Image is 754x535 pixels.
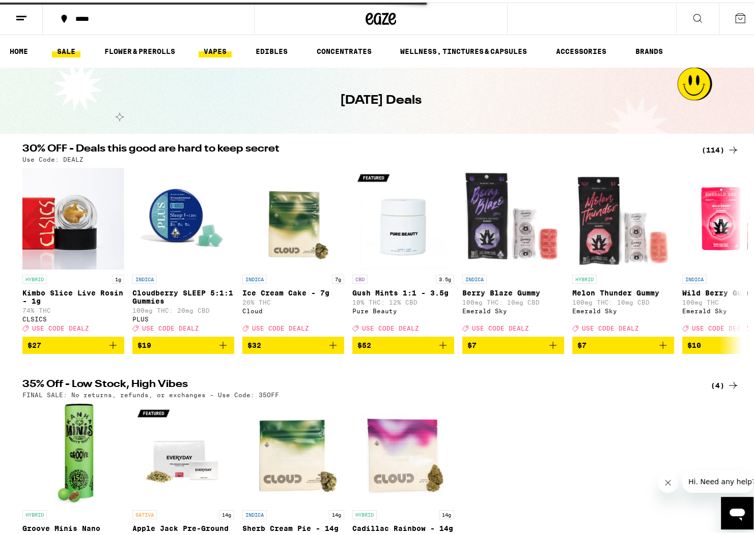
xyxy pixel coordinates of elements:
[577,339,587,347] span: $7
[252,322,309,329] span: USE CODE DEALZ
[132,305,234,311] p: 100mg THC: 20mg CBD
[462,334,564,351] button: Add to bag
[22,305,124,311] p: 74% THC
[242,334,344,351] button: Add to bag
[242,272,267,281] p: INDICA
[572,165,674,267] img: Emerald Sky - Melon Thunder Gummy
[112,272,124,281] p: 1g
[362,322,419,329] span: USE CODE DEALZ
[352,522,454,530] p: Cadillac Rainbow - 14g
[137,339,151,347] span: $19
[242,286,344,294] p: Ice Cream Cake - 7g
[22,334,124,351] button: Add to bag
[247,339,261,347] span: $32
[462,286,564,294] p: Berry Blaze Gummy
[132,313,234,320] div: PLUS
[682,272,707,281] p: INDICA
[22,508,47,517] p: HYBRID
[682,468,753,490] iframe: Message from company
[692,322,749,329] span: USE CODE DEALZ
[572,334,674,351] button: Add to bag
[472,322,529,329] span: USE CODE DEALZ
[352,165,454,267] img: Pure Beauty - Gush Mints 1:1 - 3.5g
[199,43,232,55] a: VAPES
[53,401,94,502] img: Kanha - Groove Minis Nano Chocolate Bites
[132,508,157,517] p: SATIVA
[242,508,267,517] p: INDICA
[22,286,124,303] p: Kimbo Slice Live Rosin - 1g
[5,43,33,55] a: HOME
[721,494,753,527] iframe: Button to launch messaging window
[357,339,371,347] span: $52
[132,165,234,334] a: Open page for Cloudberry SLEEP 5:1:1 Gummies from PLUS
[572,305,674,312] div: Emerald Sky
[22,389,279,396] p: FINAL SALE: No returns, refunds, or exchanges - Use Code: 35OFF
[242,296,344,303] p: 26% THC
[572,296,674,303] p: 100mg THC: 10mg CBD
[462,272,487,281] p: INDICA
[551,43,611,55] a: ACCESSORIES
[462,296,564,303] p: 100mg THC: 10mg CBD
[132,334,234,351] button: Add to bag
[242,401,344,502] img: Cloud - Sherb Cream Pie - 14g
[395,43,532,55] a: WELLNESS, TINCTURES & CAPSULES
[462,305,564,312] div: Emerald Sky
[242,165,344,267] img: Cloud - Ice Cream Cake - 7g
[22,141,689,154] h2: 30% OFF - Deals this good are hard to keep secret
[352,165,454,334] a: Open page for Gush Mints 1:1 - 3.5g from Pure Beauty
[467,339,477,347] span: $7
[22,165,124,334] a: Open page for Kimbo Slice Live Rosin - 1g from CLSICS
[242,305,344,312] div: Cloud
[329,508,344,517] p: 14g
[22,272,47,281] p: HYBRID
[250,43,293,55] a: EDIBLES
[582,322,639,329] span: USE CODE DEALZ
[142,322,199,329] span: USE CODE DEALZ
[658,470,678,490] iframe: Close message
[27,339,41,347] span: $27
[462,165,564,334] a: Open page for Berry Blaze Gummy from Emerald Sky
[436,272,454,281] p: 3.5g
[132,165,234,267] img: PLUS - Cloudberry SLEEP 5:1:1 Gummies
[572,272,597,281] p: HYBRID
[242,165,344,334] a: Open page for Ice Cream Cake - 7g from Cloud
[32,322,89,329] span: USE CODE DEALZ
[132,272,157,281] p: INDICA
[22,313,124,320] div: CLSICS
[572,286,674,294] p: Melon Thunder Gummy
[572,165,674,334] a: Open page for Melon Thunder Gummy from Emerald Sky
[352,401,454,502] img: Cloud - Cadillac Rainbow - 14g
[132,286,234,303] p: Cloudberry SLEEP 5:1:1 Gummies
[219,508,234,517] p: 14g
[22,377,689,389] h2: 35% Off - Low Stock, High Vibes
[352,296,454,303] p: 10% THC: 12% CBD
[702,141,739,154] a: (114)
[352,305,454,312] div: Pure Beauty
[630,43,668,55] a: BRANDS
[99,43,180,55] a: FLOWER & PREROLLS
[332,272,344,281] p: 7g
[52,43,80,55] a: SALE
[242,522,344,530] p: Sherb Cream Pie - 14g
[22,154,83,160] p: Use Code: DEALZ
[687,339,701,347] span: $10
[352,272,368,281] p: CBD
[312,43,377,55] a: CONCENTRATES
[352,508,377,517] p: HYBRID
[340,90,422,107] h1: [DATE] Deals
[711,377,739,389] a: (4)
[462,165,564,267] img: Emerald Sky - Berry Blaze Gummy
[352,334,454,351] button: Add to bag
[352,286,454,294] p: Gush Mints 1:1 - 3.5g
[439,508,454,517] p: 14g
[6,7,73,15] span: Hi. Need any help?
[22,165,124,267] img: CLSICS - Kimbo Slice Live Rosin - 1g
[132,401,234,502] img: Everyday - Apple Jack Pre-Ground - 14g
